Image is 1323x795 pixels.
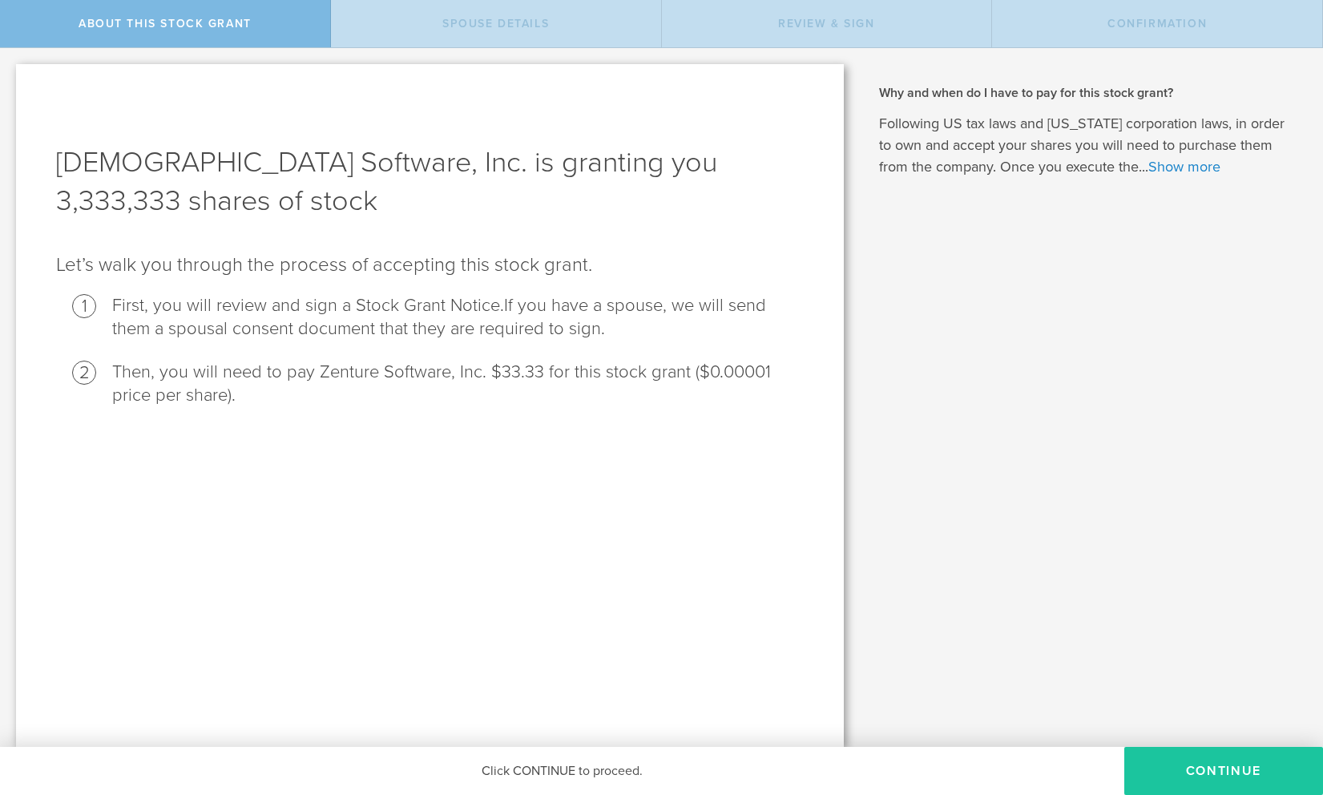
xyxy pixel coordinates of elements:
p: Following US tax laws and [US_STATE] corporation laws, in order to own and accept your shares you... [879,113,1299,178]
a: Show more [1148,158,1220,176]
span: Confirmation [1107,17,1207,30]
h2: Why and when do I have to pay for this stock grant? [879,84,1299,102]
li: Then, you will need to pay Zenture Software, Inc. $33.33 for this stock grant ($0.00001 price per... [112,361,804,407]
h1: [DEMOGRAPHIC_DATA] Software, Inc. is granting you 3,333,333 shares of stock [56,143,804,220]
span: Review & Sign [778,17,875,30]
li: First, you will review and sign a Stock Grant Notice. [112,294,804,341]
span: Spouse Details [442,17,549,30]
p: Let’s walk you through the process of accepting this stock grant . [56,252,804,278]
span: About this stock grant [79,17,252,30]
button: CONTINUE [1124,747,1323,795]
